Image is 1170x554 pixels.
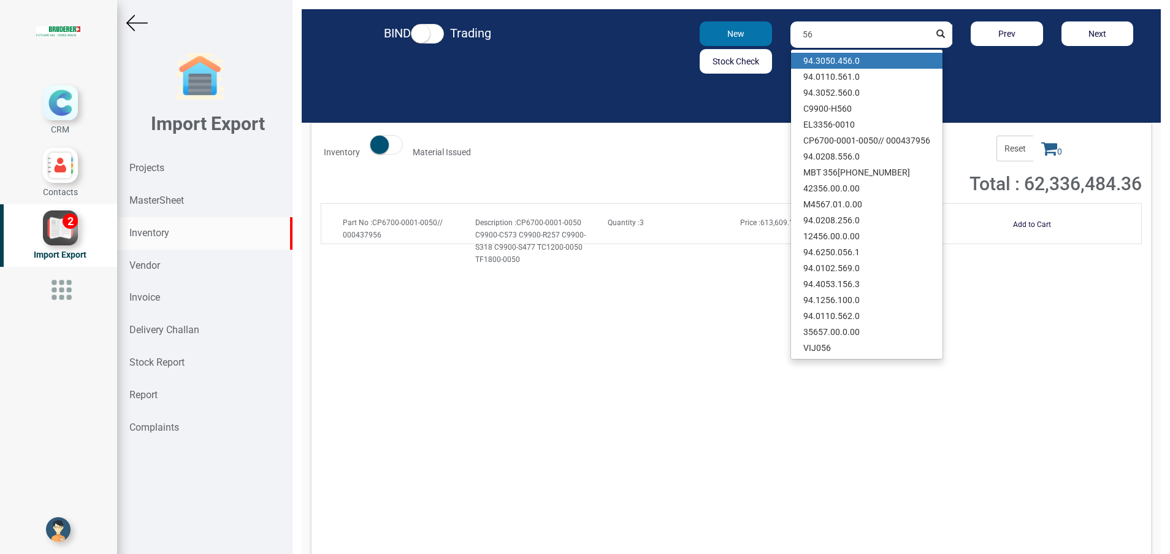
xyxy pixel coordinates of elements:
strong: Report [129,389,158,401]
strong: 56 [808,327,818,337]
strong: 56 [837,104,847,113]
strong: Projects [129,162,164,174]
strong: 56 [818,231,828,241]
strong: 56 [843,56,852,66]
span: CRM [51,125,69,134]
strong: Delivery Challan [129,324,199,336]
input: Search by product [790,21,930,48]
strong: Description : [475,218,516,227]
strong: 56 [843,247,852,257]
button: Add to Cart [1006,216,1058,234]
strong: Quantity : [608,218,640,227]
a: 94.0110.561.0 [791,69,942,85]
button: New [700,21,771,46]
strong: Part No : [343,218,372,227]
a: 12456.00.0.00 [791,228,942,244]
button: Next [1061,21,1133,46]
strong: 56 [828,167,838,177]
span: 3 [608,218,644,227]
strong: Material Issued [413,147,471,157]
a: 94.3050.456.0 [791,53,942,69]
strong: 56 [825,295,835,305]
strong: Inventory [324,147,360,157]
strong: MasterSheet [129,194,184,206]
strong: 56 [838,311,847,321]
a: 94.1256.100.0 [791,292,942,308]
strong: Trading [450,26,491,40]
a: 42356.00.0.00 [791,180,942,196]
strong: BIND [384,26,411,40]
a: 94.0208.256.0 [791,212,942,228]
strong: 56 [838,72,847,82]
strong: 56 [838,263,847,273]
span: CP6700-0001-0050// 000437956 [343,218,443,239]
span: Contacts [43,187,78,197]
button: Stock Check [700,49,771,74]
h2: Total : 62,336,484.36 [884,174,1142,194]
strong: Vendor [129,260,160,271]
span: CP6700-0001-0050 C9900-C573 C9900-R257 C9900-S318 C9900-S477 TC1200-0050 TF1800-0050 [475,218,586,264]
a: 94.4053.156.3 [791,276,942,292]
a: M4567.01.0.00 [791,196,942,212]
a: CP6700-0001-0050// 000437956 [791,133,942,148]
strong: Price : [740,218,760,227]
span: 0 [1033,136,1070,161]
a: 94.0110.562.0 [791,308,942,324]
a: 35657.00.0.00 [791,324,942,340]
a: 94.6250.056.1 [791,244,942,260]
a: EL3356-0010 [791,117,942,133]
span: 613,609.12 [740,218,798,227]
a: MBT 356[PHONE_NUMBER] [791,164,942,180]
span: Reset [996,136,1033,161]
strong: Complaints [129,421,179,433]
img: garage-closed.png [175,52,224,101]
span: Import Export [34,250,86,260]
strong: 56 [816,199,825,209]
button: Prev [971,21,1042,46]
a: C9900-H560 [791,101,942,117]
strong: 56 [920,136,930,145]
strong: 56 [843,152,852,161]
strong: Inventory [129,227,169,239]
strong: 56 [843,215,852,225]
a: 94.0102.569.0 [791,260,942,276]
strong: 56 [821,343,831,353]
a: 94.3052.560.0 [791,85,942,101]
strong: 56 [823,120,833,129]
div: 2 [63,214,78,229]
a: VIJ056 [791,340,942,356]
b: Import Export [151,113,265,134]
strong: 56 [838,88,847,98]
strong: Invoice [129,291,160,303]
strong: Stock Report [129,356,185,368]
strong: 56 [843,279,852,289]
strong: 56 [818,183,828,193]
a: 94.0208.556.0 [791,148,942,164]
